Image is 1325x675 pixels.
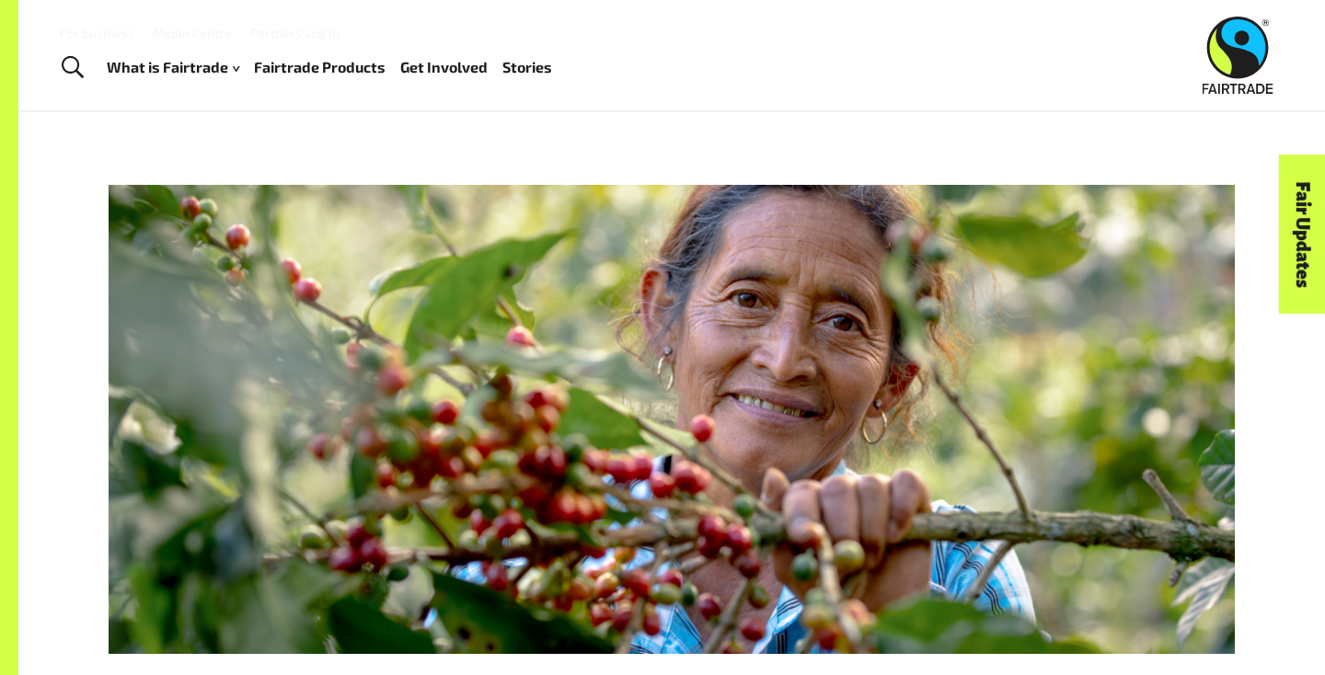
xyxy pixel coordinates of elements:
a: Stories [502,54,552,81]
a: Fairtrade Products [254,54,386,81]
a: Partners Log In [250,25,340,40]
a: What is Fairtrade [107,54,239,81]
img: Fairtrade Australia New Zealand logo [1203,17,1273,94]
a: Get Involved [400,54,488,81]
a: For business [59,25,134,40]
a: Toggle Search [50,45,95,91]
a: Media Centre [153,25,232,40]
